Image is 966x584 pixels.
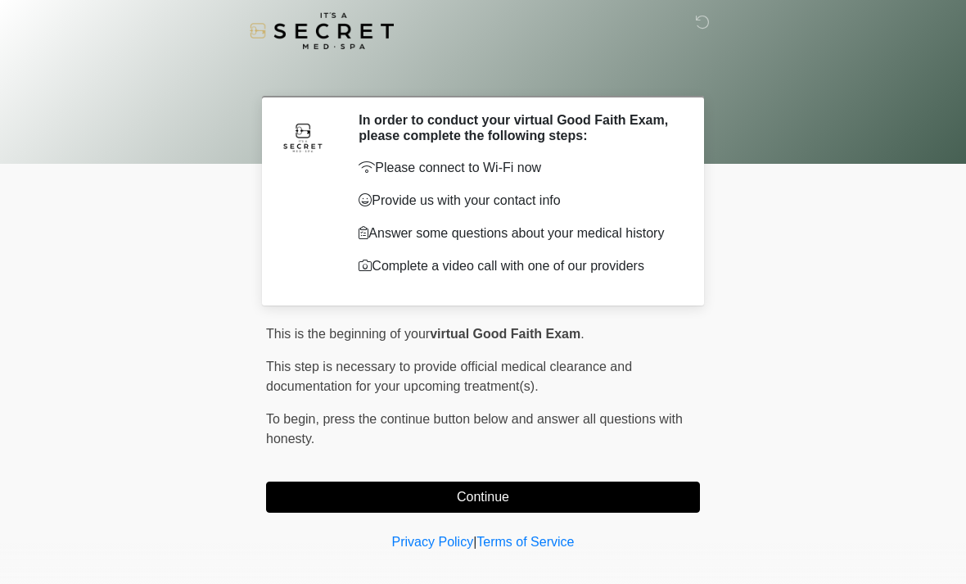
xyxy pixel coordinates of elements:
img: It's A Secret Med Spa Logo [250,12,394,49]
h1: ‎ ‎ [254,59,712,89]
span: This step is necessary to provide official medical clearance and documentation for your upcoming ... [266,360,632,393]
p: Provide us with your contact info [359,191,675,211]
strong: virtual Good Faith Exam [430,327,580,341]
a: | [473,535,476,549]
p: Please connect to Wi-Fi now [359,158,675,178]
p: Answer some questions about your medical history [359,224,675,243]
span: press the continue button below and answer all questions with honesty. [266,412,683,446]
h2: In order to conduct your virtual Good Faith Exam, please complete the following steps: [359,112,675,143]
a: Terms of Service [476,535,574,549]
a: Privacy Policy [392,535,474,549]
span: To begin, [266,412,323,426]
button: Continue [266,482,700,513]
span: This is the beginning of your [266,327,430,341]
p: Complete a video call with one of our providers [359,256,675,276]
span: . [580,327,584,341]
img: Agent Avatar [278,112,327,161]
